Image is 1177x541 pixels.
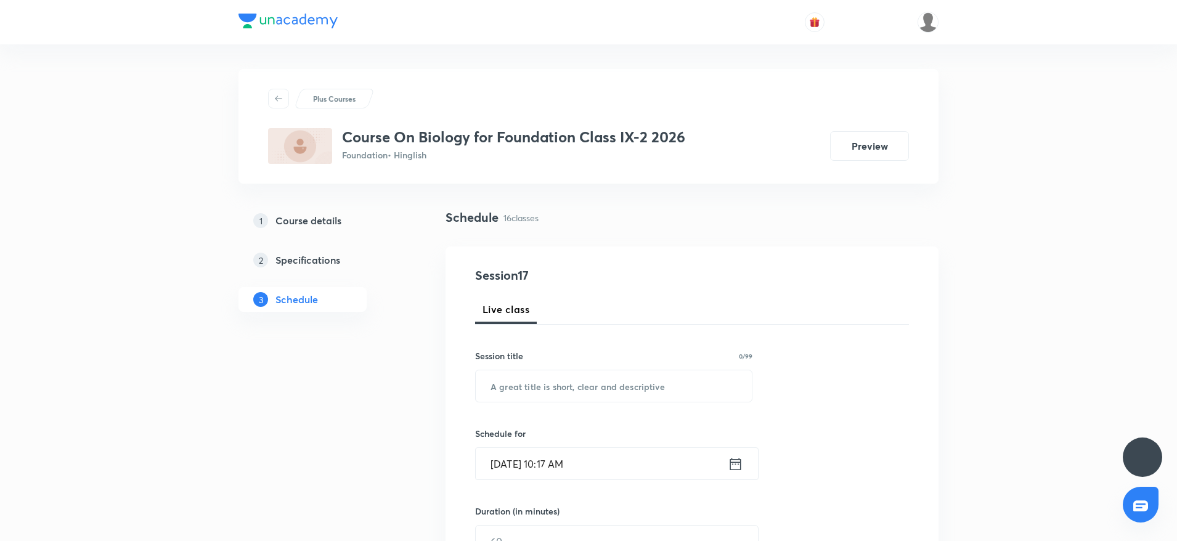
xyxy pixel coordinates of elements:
button: Preview [830,131,909,161]
img: Company Logo [238,14,338,28]
a: 1Course details [238,208,406,233]
h6: Duration (in minutes) [475,505,560,518]
h5: Specifications [275,253,340,267]
h4: Session 17 [475,266,700,285]
input: A great title is short, clear and descriptive [476,370,752,402]
a: Company Logo [238,14,338,31]
span: Live class [483,302,529,317]
button: avatar [805,12,825,32]
p: Foundation • Hinglish [342,148,685,161]
p: 16 classes [503,211,539,224]
h4: Schedule [446,208,499,227]
img: 66943962-C2CB-49FC-9B53-C12438685689_plus.png [268,128,332,164]
p: 1 [253,213,268,228]
p: Plus Courses [313,93,356,104]
h6: Session title [475,349,523,362]
img: ttu [1135,450,1150,465]
h5: Schedule [275,292,318,307]
img: avatar [809,17,820,28]
img: Ankit Porwal [918,12,939,33]
p: 2 [253,253,268,267]
p: 3 [253,292,268,307]
h5: Course details [275,213,341,228]
h3: Course On Biology for Foundation Class IX-2 2026 [342,128,685,146]
p: 0/99 [739,353,752,359]
a: 2Specifications [238,248,406,272]
h6: Schedule for [475,427,752,440]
